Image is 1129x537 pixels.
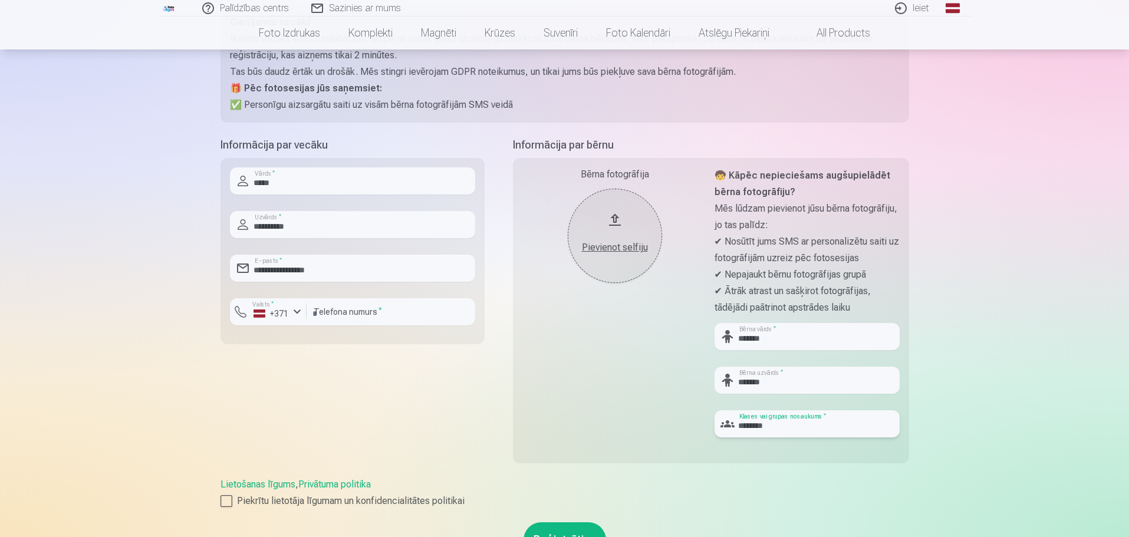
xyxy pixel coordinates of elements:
[470,17,529,50] a: Krūzes
[334,17,407,50] a: Komplekti
[529,17,592,50] a: Suvenīri
[230,64,900,80] p: Tas būs daudz ērtāk un drošāk. Mēs stingri ievērojam GDPR noteikumus, un tikai jums būs piekļuve ...
[715,233,900,266] p: ✔ Nosūtīt jums SMS ar personalizētu saiti uz fotogrāfijām uzreiz pēc fotosesijas
[298,479,371,490] a: Privātuma politika
[249,300,278,309] label: Valsts
[220,494,909,508] label: Piekrītu lietotāja līgumam un konfidencialitātes politikai
[163,5,176,12] img: /fa1
[715,266,900,283] p: ✔ Nepajaukt bērnu fotogrāfijas grupā
[513,137,909,153] h5: Informācija par bērnu
[784,17,884,50] a: All products
[684,17,784,50] a: Atslēgu piekariņi
[407,17,470,50] a: Magnēti
[522,167,707,182] div: Bērna fotogrāfija
[230,97,900,113] p: ✅ Personīgu aizsargātu saiti uz visām bērna fotogrāfijām SMS veidā
[580,241,650,255] div: Pievienot selfiju
[715,283,900,316] p: ✔ Ātrāk atrast un sašķirot fotogrāfijas, tādējādi paātrinot apstrādes laiku
[592,17,684,50] a: Foto kalendāri
[568,189,662,283] button: Pievienot selfiju
[230,83,382,94] strong: 🎁 Pēc fotosesijas jūs saņemsiet:
[715,200,900,233] p: Mēs lūdzam pievienot jūsu bērna fotogrāfiju, jo tas palīdz:
[220,479,295,490] a: Lietošanas līgums
[245,17,334,50] a: Foto izdrukas
[230,298,307,325] button: Valsts*+371
[220,477,909,508] div: ,
[715,170,890,197] strong: 🧒 Kāpēc nepieciešams augšupielādēt bērna fotogrāfiju?
[220,137,485,153] h5: Informācija par vecāku
[254,308,289,319] div: +371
